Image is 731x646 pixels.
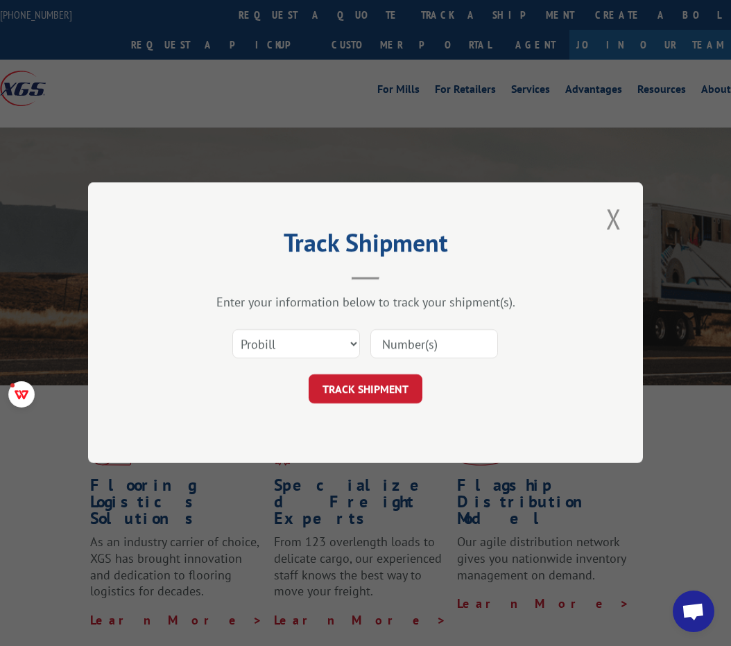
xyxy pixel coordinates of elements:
[157,233,574,259] h2: Track Shipment
[309,375,422,404] button: TRACK SHIPMENT
[673,591,714,632] a: Open chat
[370,330,498,359] input: Number(s)
[157,295,574,311] div: Enter your information below to track your shipment(s).
[602,200,626,238] button: Close modal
